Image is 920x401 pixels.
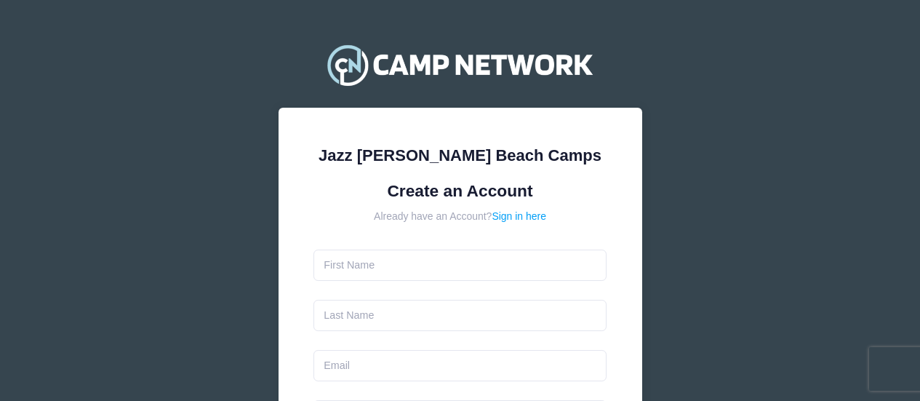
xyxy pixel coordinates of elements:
h1: Create an Account [313,181,607,201]
div: Already have an Account? [313,209,607,224]
a: Sign in here [492,210,546,222]
input: Last Name [313,300,607,331]
input: Email [313,350,607,381]
img: Camp Network [321,36,599,94]
div: Jazz [PERSON_NAME] Beach Camps [313,143,607,167]
input: First Name [313,250,607,281]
